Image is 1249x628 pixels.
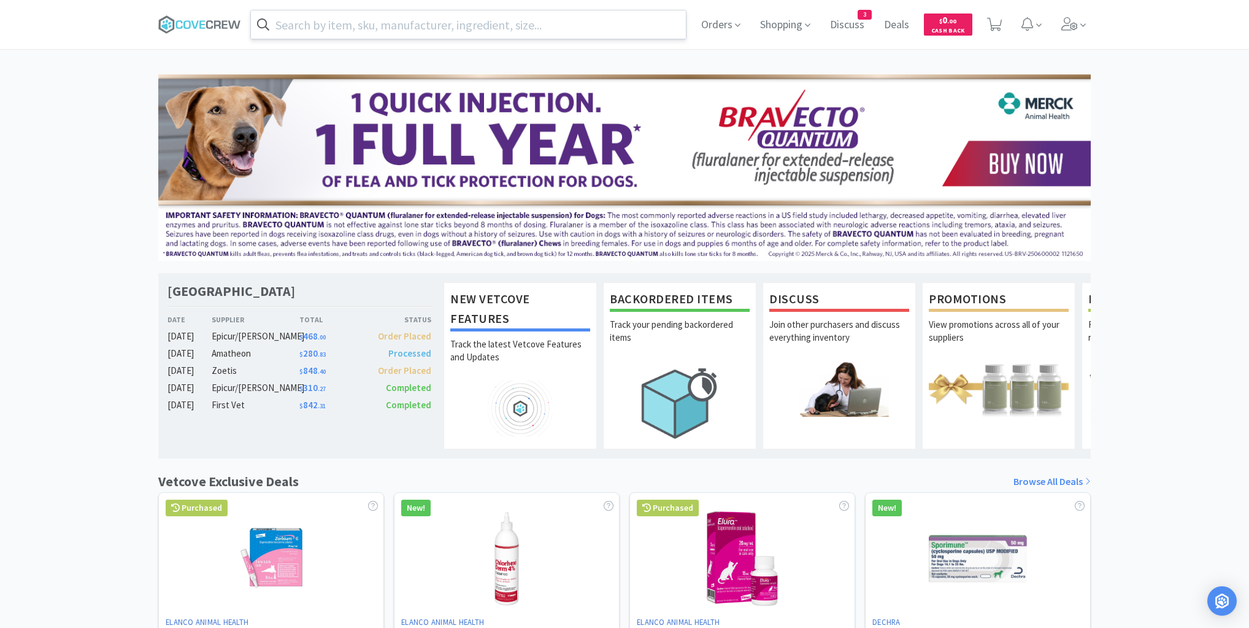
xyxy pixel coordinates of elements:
p: Request free samples on the newest veterinary products [1088,318,1228,361]
a: Discuss3 [825,20,869,31]
span: . 27 [318,385,326,393]
span: $ [299,333,303,341]
div: [DATE] [167,363,212,378]
a: DiscussJoin other purchasers and discuss everything inventory [763,282,916,449]
span: Order Placed [378,330,431,342]
div: [DATE] [167,346,212,361]
span: . 00 [318,333,326,341]
h1: Vetcove Exclusive Deals [158,471,299,492]
input: Search by item, sku, manufacturer, ingredient, size... [251,10,686,39]
span: 0 [939,14,956,26]
a: [DATE]Epicur/[PERSON_NAME]$310.27Completed [167,381,431,395]
a: Backordered ItemsTrack your pending backordered items [603,282,756,449]
a: Browse All Deals [1013,474,1091,490]
a: Deals [879,20,914,31]
div: First Vet [212,398,299,413]
h1: Promotions [929,289,1069,312]
div: Zoetis [212,363,299,378]
span: $ [299,368,303,376]
div: [DATE] [167,398,212,413]
h1: [GEOGRAPHIC_DATA] [167,282,295,300]
span: Processed [388,347,431,359]
span: $ [299,351,303,359]
img: hero_samples.png [1088,361,1228,417]
span: 842 [299,399,326,411]
span: . 31 [318,402,326,410]
img: hero_backorders.png [610,361,750,445]
span: 468 [299,330,326,342]
span: Completed [386,399,431,411]
a: Free SamplesRequest free samples on the newest veterinary products [1082,282,1235,449]
div: Amatheon [212,346,299,361]
a: PromotionsView promotions across all of your suppliers [922,282,1075,449]
span: 280 [299,347,326,359]
div: Open Intercom Messenger [1207,586,1237,616]
p: View promotions across all of your suppliers [929,318,1069,361]
a: New Vetcove FeaturesTrack the latest Vetcove Features and Updates [444,282,597,449]
span: . 40 [318,368,326,376]
div: Supplier [212,314,299,325]
span: $ [299,385,303,393]
span: 848 [299,365,326,376]
img: hero_discuss.png [769,361,909,417]
h1: Discuss [769,289,909,312]
p: Join other purchasers and discuss everything inventory [769,318,909,361]
div: Status [365,314,431,325]
h1: Backordered Items [610,289,750,312]
span: . 83 [318,351,326,359]
span: Completed [386,382,431,393]
a: $0.00Cash Back [924,8,972,41]
p: Track the latest Vetcove Features and Updates [450,338,590,381]
div: [DATE] [167,381,212,395]
h1: Free Samples [1088,289,1228,312]
div: Total [299,314,366,325]
a: [DATE]Epicur/[PERSON_NAME]$468.00Order Placed [167,329,431,344]
a: [DATE]First Vet$842.31Completed [167,398,431,413]
div: Date [167,314,212,325]
img: hero_promotions.png [929,361,1069,417]
a: [DATE]Amatheon$280.83Processed [167,346,431,361]
img: 3ffb5edee65b4d9ab6d7b0afa510b01f.jpg [158,74,1091,261]
a: [DATE]Zoetis$848.40Order Placed [167,363,431,378]
span: . 00 [947,17,956,25]
span: $ [939,17,942,25]
span: Order Placed [378,365,431,376]
div: [DATE] [167,329,212,344]
div: Epicur/[PERSON_NAME] [212,329,299,344]
img: hero_feature_roadmap.png [450,381,590,436]
span: $ [299,402,303,410]
span: Cash Back [931,28,965,36]
span: 310 [299,382,326,393]
span: 3 [858,10,871,19]
p: Track your pending backordered items [610,318,750,361]
h1: New Vetcove Features [450,289,590,331]
div: Epicur/[PERSON_NAME] [212,381,299,395]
